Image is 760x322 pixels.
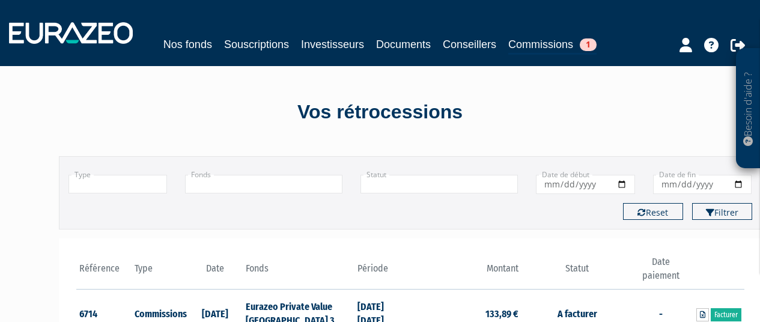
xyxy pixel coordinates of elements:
[243,255,354,290] th: Fonds
[633,255,689,290] th: Date paiement
[301,36,364,53] a: Investisseurs
[521,255,633,290] th: Statut
[711,308,741,321] a: Facturer
[224,36,289,53] a: Souscriptions
[443,36,496,53] a: Conseillers
[376,36,431,53] a: Documents
[741,55,755,163] p: Besoin d'aide ?
[38,99,723,126] div: Vos rétrocessions
[132,255,187,290] th: Type
[354,255,410,290] th: Période
[410,255,521,290] th: Montant
[9,22,133,44] img: 1732889491-logotype_eurazeo_blanc_rvb.png
[692,203,752,220] button: Filtrer
[76,255,132,290] th: Référence
[508,36,597,55] a: Commissions1
[163,36,212,53] a: Nos fonds
[580,38,597,51] span: 1
[187,255,243,290] th: Date
[623,203,683,220] button: Reset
